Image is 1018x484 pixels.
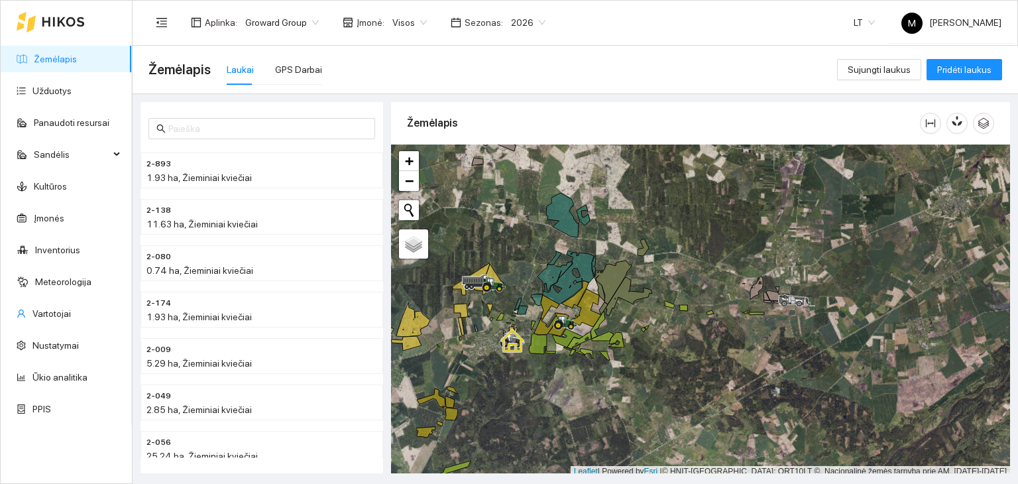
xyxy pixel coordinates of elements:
[32,86,72,96] a: Užduotys
[574,467,598,476] a: Leaflet
[927,59,1002,80] button: Pridėti laukus
[245,13,319,32] span: Groward Group
[451,17,461,28] span: calendar
[511,13,545,32] span: 2026
[392,13,427,32] span: Visos
[937,62,991,77] span: Pridėti laukus
[146,358,252,369] span: 5.29 ha, Žieminiai kviečiai
[275,62,322,77] div: GPS Darbai
[32,340,79,351] a: Nustatymai
[146,404,252,415] span: 2.85 ha, Žieminiai kviečiai
[146,297,171,310] span: 2-174
[399,151,419,171] a: Zoom in
[146,343,171,356] span: 2-009
[146,390,171,402] span: 2-049
[146,265,253,276] span: 0.74 ha, Žieminiai kviečiai
[32,372,87,383] a: Ūkio analitika
[35,245,80,255] a: Inventorius
[146,436,171,449] span: 2-056
[32,404,51,414] a: PPIS
[407,104,920,142] div: Žemėlapis
[343,17,353,28] span: shop
[146,451,258,461] span: 25.24 ha, Žieminiai kviečiai
[927,64,1002,75] a: Pridėti laukus
[34,181,67,192] a: Kultūros
[465,15,503,30] span: Sezonas :
[148,59,211,80] span: Žemėlapis
[908,13,916,34] span: M
[34,141,109,168] span: Sandėlis
[848,62,911,77] span: Sujungti laukus
[920,113,941,134] button: column-width
[660,467,662,476] span: |
[399,200,419,220] button: Initiate a new search
[168,121,367,136] input: Paieška
[191,17,201,28] span: layout
[146,204,171,217] span: 2-138
[146,172,252,183] span: 1.93 ha, Žieminiai kviečiai
[921,118,940,129] span: column-width
[146,158,171,170] span: 2-893
[837,64,921,75] a: Sujungti laukus
[357,15,384,30] span: Įmonė :
[644,467,658,476] a: Esri
[35,276,91,287] a: Meteorologija
[34,54,77,64] a: Žemėlapis
[405,172,414,189] span: −
[156,17,168,29] span: menu-fold
[901,17,1001,28] span: [PERSON_NAME]
[146,219,258,229] span: 11.63 ha, Žieminiai kviečiai
[205,15,237,30] span: Aplinka :
[34,213,64,223] a: Įmonės
[399,229,428,259] a: Layers
[146,251,171,263] span: 2-080
[34,117,109,128] a: Panaudoti resursai
[227,62,254,77] div: Laukai
[399,171,419,191] a: Zoom out
[837,59,921,80] button: Sujungti laukus
[148,9,175,36] button: menu-fold
[571,466,1010,477] div: | Powered by © HNIT-[GEOGRAPHIC_DATA]; ORT10LT ©, Nacionalinė žemės tarnyba prie AM, [DATE]-[DATE]
[405,152,414,169] span: +
[854,13,875,32] span: LT
[156,124,166,133] span: search
[32,308,71,319] a: Vartotojai
[146,312,252,322] span: 1.93 ha, Žieminiai kviečiai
